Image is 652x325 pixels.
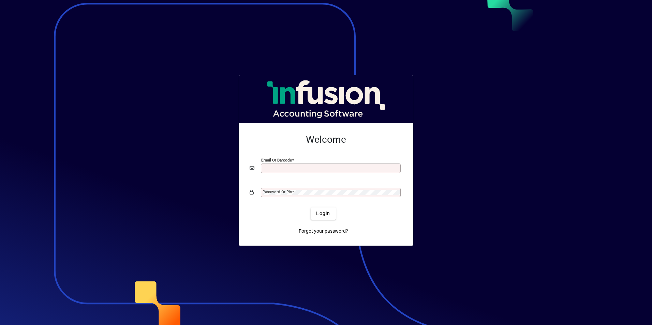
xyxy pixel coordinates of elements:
span: Forgot your password? [299,228,348,235]
button: Login [311,207,336,220]
mat-label: Email or Barcode [261,157,292,162]
a: Forgot your password? [296,225,351,237]
h2: Welcome [250,134,402,145]
mat-label: Password or Pin [263,189,292,194]
span: Login [316,210,330,217]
